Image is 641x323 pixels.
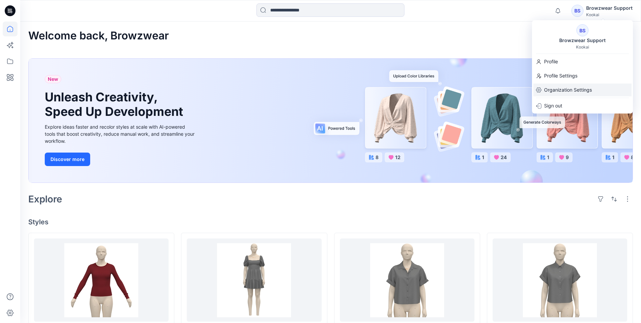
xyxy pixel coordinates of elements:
a: Profile [532,55,633,68]
h2: Welcome back, Browzwear [28,30,169,42]
span: New [48,75,58,83]
a: C4347 -4- KAREL OVERSIZED SHIRT [493,238,627,322]
p: Sign out [544,99,562,112]
div: BS [576,24,589,36]
h1: Unleash Creativity, Speed Up Development [45,90,186,119]
p: Profile [544,55,558,68]
div: Browzwear Support [555,36,610,44]
a: R5478 -1- RAYON GAUZE MINI DRESS [187,238,321,322]
a: NW GUSSET BLOCK TRIAL [34,238,169,322]
div: Explore ideas faster and recolor styles at scale with AI-powered tools that boost creativity, red... [45,123,196,144]
div: Kookai [576,44,589,50]
a: Discover more [45,153,196,166]
h4: Styles [28,218,633,226]
h2: Explore [28,194,62,204]
p: Organization Settings [544,84,592,96]
button: Discover more [45,153,90,166]
a: Profile Settings [532,69,633,82]
div: Kookai [586,12,633,17]
a: C4347 -5- KAREL OVERSIZED SHIRT [340,238,474,322]
div: Browzwear Support [586,4,633,12]
div: BS [571,5,583,17]
a: Organization Settings [532,84,633,96]
p: Profile Settings [544,69,577,82]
